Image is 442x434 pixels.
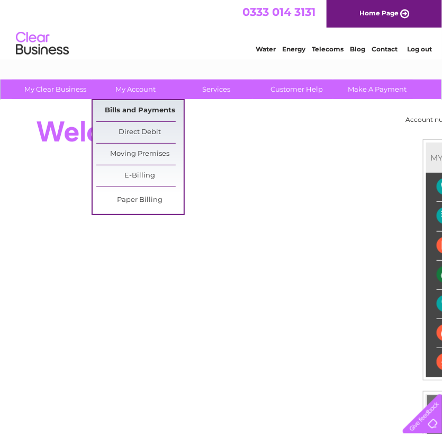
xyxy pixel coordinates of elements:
a: My Clear Business [12,79,99,99]
a: 0333 014 3131 [242,5,315,19]
a: Telecoms [312,45,344,53]
a: My Account [92,79,179,99]
a: Paper Billing [96,190,184,211]
a: E-Billing [96,165,184,187]
a: Customer Help [253,79,340,99]
a: Make A Payment [333,79,421,99]
a: Moving Premises [96,144,184,165]
img: logo.png [15,28,69,60]
a: Log out [407,45,432,53]
a: Blog [350,45,365,53]
a: Services [173,79,260,99]
a: Contact [372,45,398,53]
a: Water [256,45,276,53]
a: Bills and Payments [96,100,184,121]
a: Energy [282,45,305,53]
a: Direct Debit [96,122,184,143]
